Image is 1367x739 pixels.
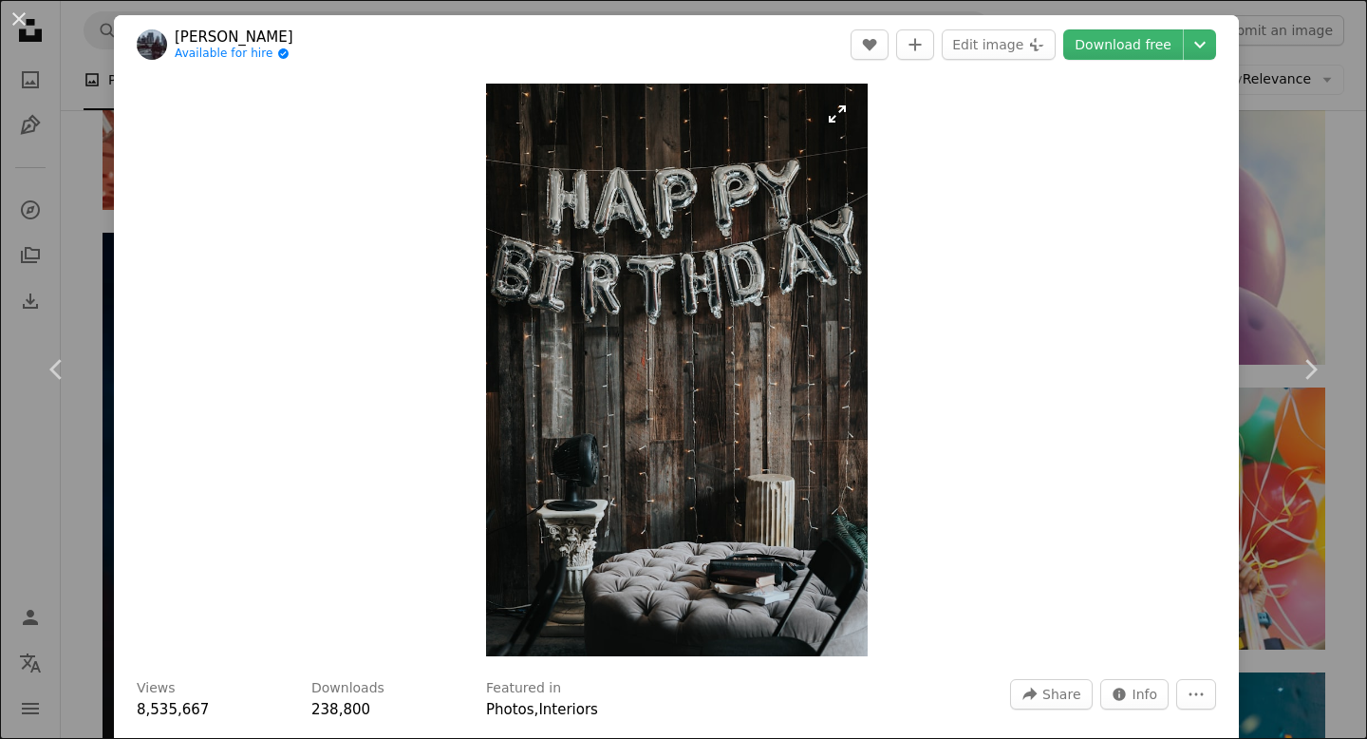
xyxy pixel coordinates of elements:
[311,679,384,698] h3: Downloads
[486,701,534,718] a: Photos
[1133,680,1158,709] span: Info
[1042,680,1080,709] span: Share
[311,701,370,718] span: 238,800
[942,29,1056,60] button: Edit image
[538,701,598,718] a: Interiors
[137,701,209,718] span: 8,535,667
[175,47,293,62] a: Available for hire
[896,29,934,60] button: Add to Collection
[851,29,889,60] button: Like
[137,29,167,60] img: Go to Joseph Menjivar's profile
[175,28,293,47] a: [PERSON_NAME]
[1100,679,1170,710] button: Stats about this image
[486,84,868,656] button: Zoom in on this image
[1253,278,1367,461] a: Next
[486,679,561,698] h3: Featured in
[1176,679,1216,710] button: More Actions
[137,679,176,698] h3: Views
[1063,29,1183,60] a: Download free
[486,84,868,656] img: black and white wooden wall with white and black ceramic bowl
[1010,679,1092,710] button: Share this image
[534,701,539,718] span: ,
[1184,29,1216,60] button: Choose download size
